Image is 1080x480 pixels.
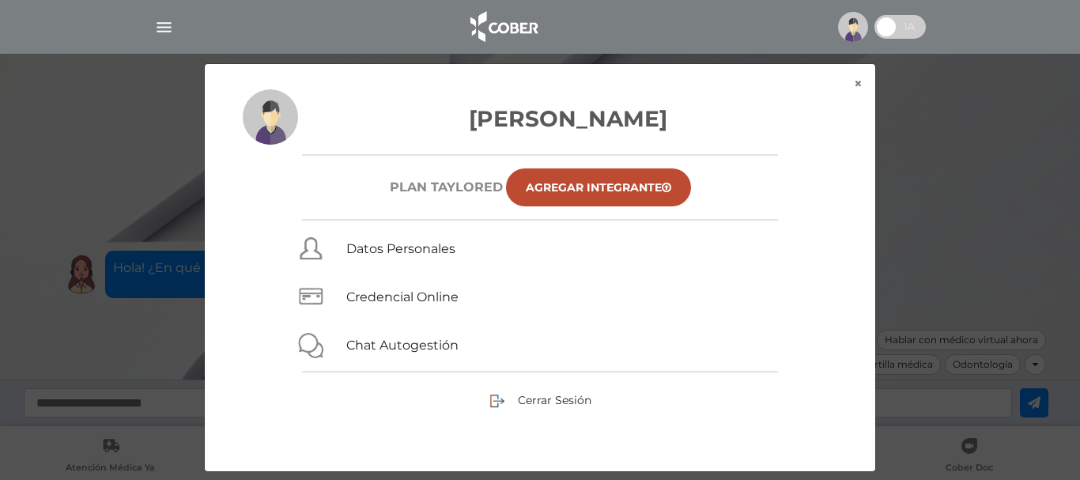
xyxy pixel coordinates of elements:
h6: Plan TAYLORED [390,180,503,195]
a: Credencial Online [346,289,459,304]
img: profile-placeholder.svg [243,89,298,145]
h3: [PERSON_NAME] [243,102,837,135]
a: Chat Autogestión [346,338,459,353]
span: Cerrar Sesión [518,393,591,407]
button: × [841,64,875,104]
img: profile-placeholder.svg [838,12,868,42]
img: Cober_menu-lines-white.svg [154,17,174,37]
a: Datos Personales [346,241,455,256]
img: logo_cober_home-white.png [462,8,545,46]
a: Cerrar Sesión [489,392,591,406]
a: Agregar Integrante [506,168,691,206]
img: sign-out.png [489,393,505,409]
